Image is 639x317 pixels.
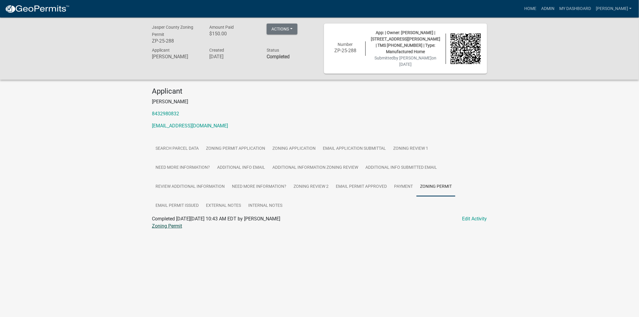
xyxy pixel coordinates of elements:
h6: ZP-25-288 [152,38,200,44]
a: Email Permit Issued [152,196,202,216]
a: [EMAIL_ADDRESS][DOMAIN_NAME] [152,123,228,129]
span: App: | Owner: [PERSON_NAME] | [STREET_ADDRESS][PERSON_NAME] | TMS [PHONE_NUMBER] | Type: Manufact... [371,30,440,54]
a: My Dashboard [557,3,593,14]
a: Email Application Submittal [319,139,390,158]
strong: Completed [267,54,290,59]
a: Zoning Permit Application [202,139,269,158]
a: Zoning Permit [416,177,455,197]
a: Internal Notes [245,196,286,216]
a: Payment [390,177,416,197]
span: Jasper County Zoning Permit [152,25,193,37]
h6: [DATE] [209,54,258,59]
a: Additional info email [214,158,269,178]
a: Additional Info submitted Email [362,158,441,178]
a: Search Parcel Data [152,139,202,158]
p: [PERSON_NAME] [152,98,487,105]
a: Email Permit Approved [332,177,390,197]
h6: ZP-25-288 [330,48,361,53]
a: Zoning Application [269,139,319,158]
span: by [PERSON_NAME] [394,56,432,60]
span: Completed [DATE][DATE] 10:43 AM EDT by [PERSON_NAME] [152,216,280,222]
span: Status [267,48,279,53]
a: Home [522,3,539,14]
a: [PERSON_NAME] [593,3,634,14]
h6: $150.00 [209,31,258,37]
a: 8432980832 [152,111,179,117]
a: Need More Information? [228,177,290,197]
span: Created [209,48,224,53]
a: Zoning Permit [152,223,182,229]
a: Review Additional Information [152,177,228,197]
span: Applicant [152,48,170,53]
span: Number [338,42,353,47]
h4: Applicant [152,87,487,96]
a: Zoning Review 1 [390,139,432,158]
span: Submitted on [DATE] [375,56,437,67]
span: Amount Paid [209,25,234,30]
a: Admin [539,3,557,14]
button: Actions [267,24,297,34]
a: Zoning Review 2 [290,177,332,197]
a: Additional Information Zoning Review [269,158,362,178]
a: Edit Activity [462,215,487,223]
a: External Notes [202,196,245,216]
a: Need More Information? [152,158,214,178]
h6: [PERSON_NAME] [152,54,200,59]
img: QR code [451,34,481,64]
